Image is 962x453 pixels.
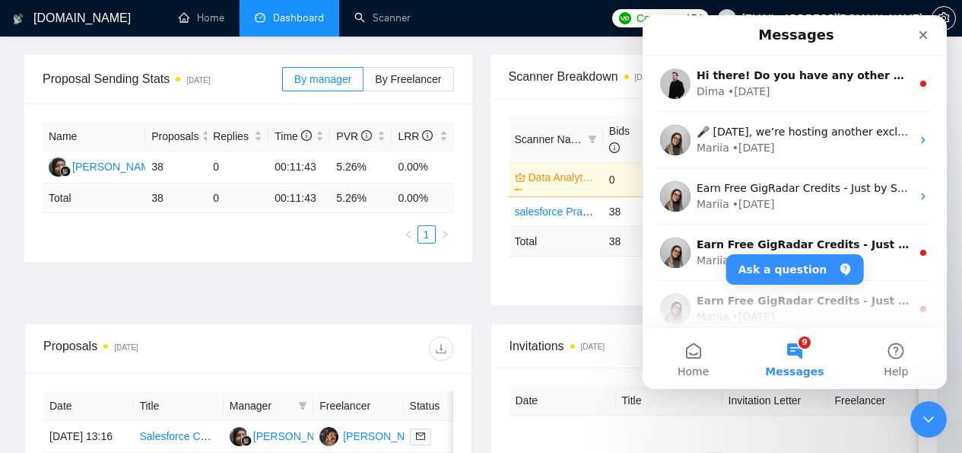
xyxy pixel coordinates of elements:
[139,430,517,442] a: Salesforce CX Business Analyst (Salesforce Service Cloud & Experience Cloud)
[90,238,132,254] div: • [DATE]
[54,125,87,141] div: Mariia
[361,130,372,141] span: info-circle
[43,122,145,152] th: Name
[722,13,732,24] span: user
[416,432,425,441] span: mail
[230,429,341,442] a: LL[PERSON_NAME]
[343,428,430,445] div: [PERSON_NAME]
[101,313,202,374] button: Messages
[319,429,430,442] a: PK[PERSON_NAME]
[122,351,181,362] span: Messages
[910,401,947,438] iframe: Intercom live chat
[294,73,351,85] span: By manager
[60,166,71,177] img: gigradar-bm.png
[515,172,525,183] span: crown
[43,69,282,88] span: Proposal Sending Stats
[298,401,307,410] span: filter
[49,158,68,177] img: LL
[207,183,268,213] td: 0
[418,226,435,243] a: 1
[151,128,198,145] span: Proposals
[330,152,392,183] td: 5.26%
[515,133,586,145] span: Scanner Name
[145,152,207,183] td: 38
[253,428,341,445] div: [PERSON_NAME]
[17,110,48,140] img: Profile image for Mariia
[392,152,453,183] td: 0.00%
[54,238,87,254] div: Mariia
[275,130,311,142] span: Time
[829,386,935,416] th: Freelancer
[336,130,372,142] span: PVR
[436,225,454,244] button: right
[213,128,251,145] span: Replies
[399,225,418,244] button: left
[609,142,620,153] span: info-circle
[90,294,132,310] div: • [DATE]
[17,222,48,253] img: Profile image for Mariia
[932,6,956,30] button: setting
[43,183,145,213] td: Total
[313,391,403,421] th: Freelancer
[510,337,919,356] span: Invitations
[54,69,82,85] div: Dima
[54,294,87,310] div: Mariia
[43,391,133,421] th: Date
[685,10,702,27] span: 154
[603,162,656,196] td: 0
[230,397,292,414] span: Manager
[422,130,433,141] span: info-circle
[932,12,956,24] a: setting
[637,10,682,27] span: Connects:
[230,427,249,446] img: LL
[319,427,338,446] img: PK
[133,391,223,421] th: Title
[241,351,265,362] span: Help
[43,337,248,361] div: Proposals
[17,166,48,196] img: Profile image for Mariia
[145,122,207,152] th: Proposals
[375,73,441,85] span: By Freelancer
[273,11,324,24] span: Dashboard
[619,12,631,24] img: upwork-logo.png
[90,181,132,197] div: • [DATE]
[17,279,48,309] img: Profile image for Mariia
[72,158,160,175] div: [PERSON_NAME]
[43,421,133,453] td: [DATE] 13:16
[145,183,207,213] td: 38
[722,386,829,416] th: Invitation Letter
[49,160,160,172] a: LL[PERSON_NAME]
[295,394,310,417] span: filter
[179,11,224,24] a: homeHome
[90,125,132,141] div: • [DATE]
[581,343,605,351] time: [DATE]
[268,152,330,183] td: 00:11:43
[207,122,268,152] th: Replies
[186,76,210,85] time: [DATE]
[529,169,594,186] a: Data Analytics Sandip Active
[509,226,603,256] td: Total
[588,135,597,144] span: filter
[932,12,955,24] span: setting
[114,343,138,352] time: [DATE]
[203,313,304,374] button: Help
[635,73,659,81] time: [DATE]
[603,226,656,256] td: 38
[603,196,656,226] td: 38
[392,183,453,213] td: 0.00 %
[255,12,265,23] span: dashboard
[133,421,223,453] td: Salesforce CX Business Analyst (Salesforce Service Cloud & Experience Cloud)
[224,391,313,421] th: Manager
[268,183,330,213] td: 00:11:43
[410,397,472,414] span: Status
[643,15,947,389] iframe: Intercom live chat
[241,435,252,446] img: gigradar-bm.png
[301,130,312,141] span: info-circle
[429,337,453,361] button: download
[35,351,66,362] span: Home
[354,11,411,24] a: searchScanner
[509,67,920,86] span: Scanner Breakdown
